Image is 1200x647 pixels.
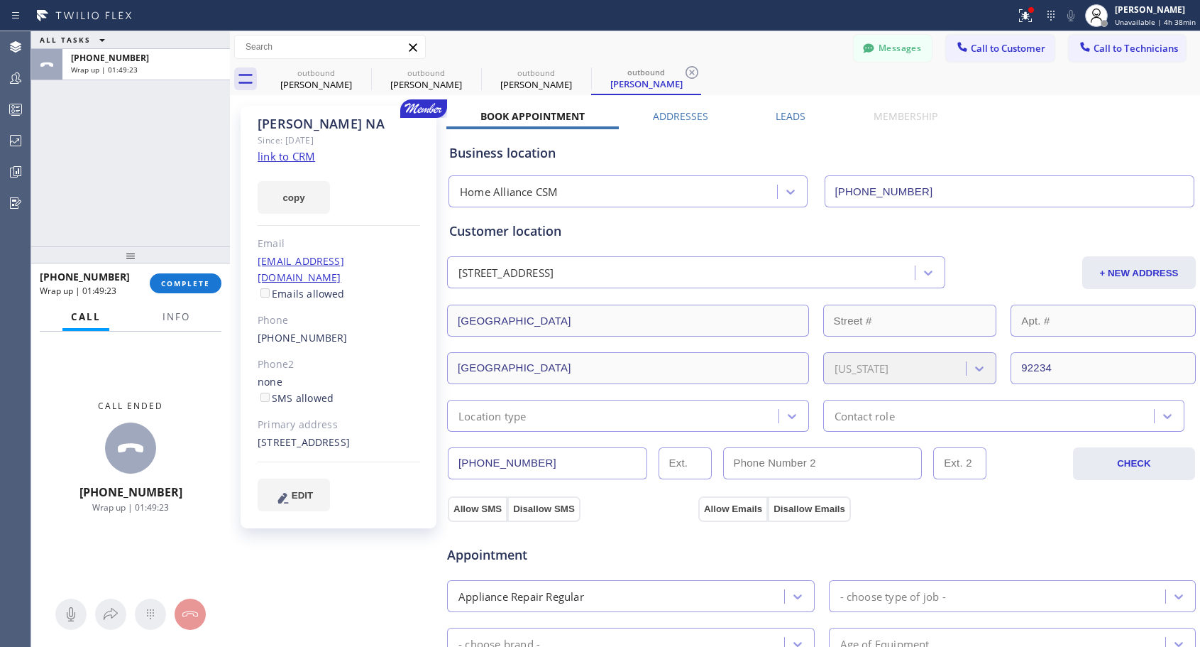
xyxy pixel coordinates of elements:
div: Vanessa NA [483,63,590,95]
span: Call ended [98,400,163,412]
button: Info [154,303,199,331]
button: Mute [55,599,87,630]
div: [STREET_ADDRESS] [458,265,554,281]
div: Phone2 [258,357,420,373]
a: [EMAIL_ADDRESS][DOMAIN_NAME] [258,254,344,284]
button: CHECK [1073,447,1195,480]
div: [PERSON_NAME] [373,78,480,91]
label: Emails allowed [258,287,345,300]
div: Primary address [258,417,420,433]
button: Open directory [95,599,126,630]
div: [PERSON_NAME] NA [258,116,420,132]
span: Info [163,310,190,323]
input: Search [235,36,425,58]
input: ZIP [1011,352,1196,384]
div: Business location [449,143,1194,163]
button: Call to Technicians [1069,35,1186,62]
label: SMS allowed [258,391,334,405]
div: Since: [DATE] [258,132,420,148]
div: Vanessa NA [593,63,700,94]
div: [PERSON_NAME] [593,77,700,90]
span: [PHONE_NUMBER] [79,484,182,500]
div: outbound [263,67,370,78]
button: Call to Customer [946,35,1055,62]
div: - choose type of job - [840,588,946,604]
span: Call [71,310,101,323]
button: COMPLETE [150,273,221,293]
div: [PERSON_NAME] [1115,4,1196,16]
a: link to CRM [258,149,315,163]
div: Appliance Repair Regular [458,588,584,604]
span: Wrap up | 01:49:23 [40,285,116,297]
label: Leads [776,109,805,123]
input: Phone Number [825,175,1195,207]
div: [PERSON_NAME] [263,78,370,91]
input: Street # [823,305,997,337]
button: Disallow Emails [768,496,851,522]
div: Home Alliance CSM [460,184,558,200]
button: Messages [854,35,932,62]
label: Membership [874,109,937,123]
input: Ext. [659,447,712,479]
button: Mute [1061,6,1081,26]
span: EDIT [292,490,313,501]
div: [STREET_ADDRESS] [258,435,420,451]
div: outbound [373,67,480,78]
span: Call to Technicians [1094,42,1178,55]
button: copy [258,181,330,214]
span: Appointment [447,545,695,565]
div: outbound [593,67,700,77]
span: Wrap up | 01:49:23 [92,501,169,513]
button: EDIT [258,479,330,511]
label: Addresses [653,109,708,123]
span: [PHONE_NUMBER] [40,270,130,283]
a: [PHONE_NUMBER] [258,331,348,344]
span: Unavailable | 4h 38min [1115,17,1196,27]
div: Location type [458,408,527,424]
div: outbound [483,67,590,78]
button: + NEW ADDRESS [1082,256,1196,289]
span: ALL TASKS [40,35,91,45]
input: Phone Number [448,447,647,479]
label: Book Appointment [480,109,585,123]
input: Ext. 2 [933,447,986,479]
div: Customer location [449,222,1194,241]
button: Disallow SMS [507,496,580,522]
button: Open dialpad [135,599,166,630]
button: Allow Emails [698,496,768,522]
div: [PERSON_NAME] [483,78,590,91]
input: Apt. # [1011,305,1196,337]
button: ALL TASKS [31,31,119,48]
div: Sunok Hwang [373,63,480,95]
button: Allow SMS [448,496,507,522]
div: Phone [258,312,420,329]
div: Email [258,236,420,252]
span: [PHONE_NUMBER] [71,52,149,64]
input: Address [447,305,809,337]
span: Wrap up | 01:49:23 [71,65,138,75]
div: none [258,374,420,407]
input: SMS allowed [260,393,270,402]
button: Call [62,303,109,331]
div: Contact role [835,408,895,424]
input: City [447,352,809,384]
div: Christopher Larkin [263,63,370,95]
button: Hang up [175,599,206,630]
input: Phone Number 2 [723,447,923,479]
span: COMPLETE [161,278,210,288]
span: Call to Customer [971,42,1045,55]
input: Emails allowed [260,288,270,298]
